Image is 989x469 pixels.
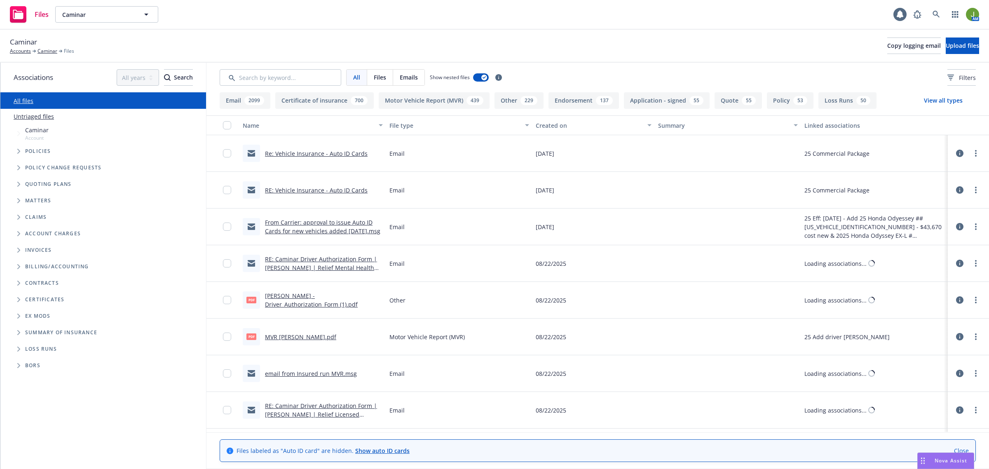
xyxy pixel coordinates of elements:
[246,333,256,340] span: pdf
[35,11,49,18] span: Files
[466,96,483,105] div: 439
[971,332,981,342] a: more
[265,402,377,427] a: RE: Caminar Driver Authorization Form | [PERSON_NAME] | Relief Licensed Vocational Nurse
[223,296,231,304] input: Toggle Row Selected
[935,457,967,464] span: Nova Assist
[689,96,703,105] div: 55
[243,121,374,130] div: Name
[223,186,231,194] input: Toggle Row Selected
[971,368,981,378] a: more
[887,38,941,54] button: Copy logging email
[389,369,405,378] span: Email
[971,258,981,268] a: more
[966,8,979,21] img: photo
[265,186,368,194] a: RE: Vehicle Insurance - Auto ID Cards
[389,406,405,415] span: Email
[804,149,869,158] div: 25 Commercial Package
[14,72,53,83] span: Associations
[25,134,49,141] span: Account
[971,222,981,232] a: more
[536,223,554,231] span: [DATE]
[793,96,807,105] div: 53
[655,115,802,135] button: Summary
[536,333,566,341] span: 08/22/2025
[536,121,642,130] div: Created on
[624,92,710,109] button: Application - signed
[596,96,613,105] div: 137
[389,186,405,195] span: Email
[389,333,465,341] span: Motor Vehicle Report (MVR)
[164,70,193,85] div: Search
[374,73,386,82] span: Files
[715,92,762,109] button: Quote
[536,186,554,195] span: [DATE]
[25,198,51,203] span: Matters
[548,92,619,109] button: Endorsement
[804,214,944,240] div: 25 Eff: [DATE] - Add 25 Honda Odyessey ##[US_VEHICLE_IDENTIFICATION_NUMBER] - $43,670 cost new & ...
[25,281,59,286] span: Contracts
[818,92,877,109] button: Loss Runs
[804,369,867,378] div: Loading associations...
[389,149,405,158] span: Email
[389,223,405,231] span: Email
[25,215,47,220] span: Claims
[25,149,51,154] span: Policies
[536,149,554,158] span: [DATE]
[917,453,974,469] button: Nova Assist
[804,296,867,305] div: Loading associations...
[223,259,231,267] input: Toggle Row Selected
[164,74,171,81] svg: Search
[887,42,941,49] span: Copy logging email
[0,258,206,374] div: Folder Tree Example
[223,121,231,129] input: Select all
[37,47,57,55] a: Caminar
[246,297,256,303] span: pdf
[14,112,54,121] a: Untriaged files
[804,259,867,268] div: Loading associations...
[25,330,97,335] span: Summary of insurance
[275,92,374,109] button: Certificate of insurance
[265,218,380,235] a: From Carrier: approval to issue Auto ID Cards for new vehicles added [DATE].msg
[239,115,386,135] button: Name
[220,92,270,109] button: Email
[223,333,231,341] input: Toggle Row Selected
[265,370,357,378] a: email from Insured run MVR.msg
[164,69,193,86] button: SearchSearch
[25,363,40,368] span: BORs
[25,248,52,253] span: Invoices
[25,165,101,170] span: Policy change requests
[223,149,231,157] input: Toggle Row Selected
[244,96,264,105] div: 2099
[856,96,870,105] div: 50
[804,186,869,195] div: 25 Commercial Package
[0,124,206,258] div: Tree Example
[55,6,158,23] button: Caminar
[265,255,377,280] a: RE: Caminar Driver Authorization Form | [PERSON_NAME] | Relief Mental Health Counselor II
[536,259,566,268] span: 08/22/2025
[355,447,410,455] a: Show auto ID cards
[25,314,50,319] span: Ex Mods
[25,347,57,352] span: Loss Runs
[804,333,890,341] div: 25 Add driver [PERSON_NAME]
[25,231,81,236] span: Account charges
[386,115,533,135] button: File type
[379,92,490,109] button: Motor Vehicle Report (MVR)
[25,297,64,302] span: Certificates
[946,42,979,49] span: Upload files
[494,92,544,109] button: Other
[971,185,981,195] a: more
[536,369,566,378] span: 08/22/2025
[223,223,231,231] input: Toggle Row Selected
[10,37,37,47] span: Caminar
[801,115,948,135] button: Linked associations
[223,369,231,378] input: Toggle Row Selected
[742,96,756,105] div: 55
[430,74,470,81] span: Show nested files
[971,405,981,415] a: more
[658,121,789,130] div: Summary
[532,115,654,135] button: Created on
[959,73,976,82] span: Filters
[25,126,49,134] span: Caminar
[928,6,944,23] a: Search
[918,453,928,469] div: Drag to move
